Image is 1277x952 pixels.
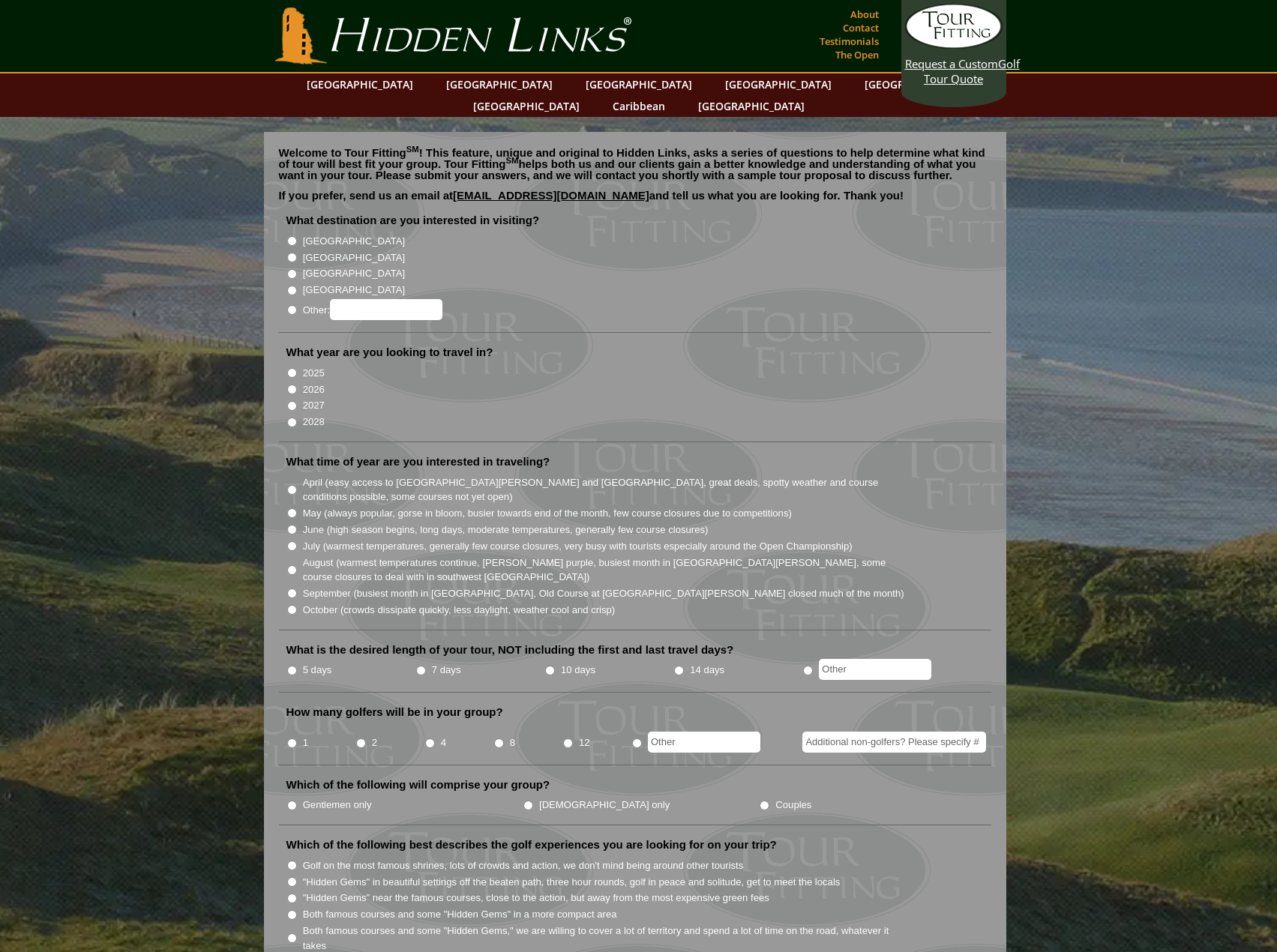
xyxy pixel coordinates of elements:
label: 2027 [303,398,325,413]
label: 2 [372,735,377,750]
label: Other: [303,299,442,320]
a: [GEOGRAPHIC_DATA] [578,73,700,95]
a: Caribbean [605,95,673,117]
label: July (warmest temperatures, generally few course closures, very busy with tourists especially aro... [303,539,853,554]
label: 7 days [432,663,461,678]
label: How many golfers will be in your group? [286,705,503,720]
input: Other: [330,299,442,320]
sup: SM [406,145,419,154]
a: [GEOGRAPHIC_DATA] [691,95,812,117]
label: [DEMOGRAPHIC_DATA] only [539,798,670,813]
a: About [847,4,883,25]
label: 12 [579,735,590,750]
label: Gentlemen only [303,798,372,813]
input: Other [648,732,760,753]
a: Contact [839,17,883,38]
label: [GEOGRAPHIC_DATA] [303,234,405,249]
label: 14 days [690,663,724,678]
label: What year are you looking to travel in? [286,345,493,360]
label: October (crowds dissipate quickly, less daylight, weather cool and crisp) [303,603,616,618]
label: 4 [441,735,446,750]
a: The Open [832,44,883,65]
label: August (warmest temperatures continue, [PERSON_NAME] purple, busiest month in [GEOGRAPHIC_DATA][P... [303,555,906,585]
label: What destination are you interested in visiting? [286,213,540,228]
label: "Hidden Gems" near the famous courses, close to the action, but away from the most expensive gree... [303,891,769,906]
label: September (busiest month in [GEOGRAPHIC_DATA], Old Course at [GEOGRAPHIC_DATA][PERSON_NAME] close... [303,586,904,601]
label: [GEOGRAPHIC_DATA] [303,266,405,281]
p: Welcome to Tour Fitting ! This feature, unique and original to Hidden Links, asks a series of que... [279,147,991,181]
a: [GEOGRAPHIC_DATA] [857,73,979,95]
label: Golf on the most famous shrines, lots of crowds and action, we don't mind being around other tour... [303,858,744,873]
label: June (high season begins, long days, moderate temperatures, generally few course closures) [303,522,709,537]
a: [GEOGRAPHIC_DATA] [718,73,839,95]
label: [GEOGRAPHIC_DATA] [303,250,405,265]
a: Testimonials [816,31,883,52]
label: Couples [775,798,811,813]
label: Which of the following best describes the golf experiences you are looking for on your trip? [286,837,777,852]
label: 5 days [303,663,332,678]
label: 10 days [561,663,595,678]
label: Which of the following will comprise your group? [286,777,550,792]
input: Other [819,659,931,680]
a: [EMAIL_ADDRESS][DOMAIN_NAME] [453,189,649,202]
label: "Hidden Gems" in beautiful settings off the beaten path, three hour rounds, golf in peace and sol... [303,875,841,890]
label: 2025 [303,366,325,381]
span: Request a Custom [905,56,998,71]
a: Request a CustomGolf Tour Quote [905,4,1003,86]
label: What is the desired length of your tour, NOT including the first and last travel days? [286,642,734,657]
input: Additional non-golfers? Please specify # [802,732,986,753]
p: If you prefer, send us an email at and tell us what you are looking for. Thank you! [279,190,991,212]
label: Both famous courses and some "Hidden Gems" in a more compact area [303,907,617,922]
a: [GEOGRAPHIC_DATA] [299,73,421,95]
label: What time of year are you interested in traveling? [286,454,550,469]
label: May (always popular, gorse in bloom, busier towards end of the month, few course closures due to ... [303,506,792,521]
label: April (easy access to [GEOGRAPHIC_DATA][PERSON_NAME] and [GEOGRAPHIC_DATA], great deals, spotty w... [303,475,906,504]
label: 1 [303,735,308,750]
sup: SM [506,156,519,165]
a: [GEOGRAPHIC_DATA] [439,73,560,95]
label: 8 [510,735,515,750]
label: [GEOGRAPHIC_DATA] [303,283,405,298]
label: 2026 [303,382,325,397]
a: [GEOGRAPHIC_DATA] [466,95,587,117]
label: 2028 [303,415,325,430]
